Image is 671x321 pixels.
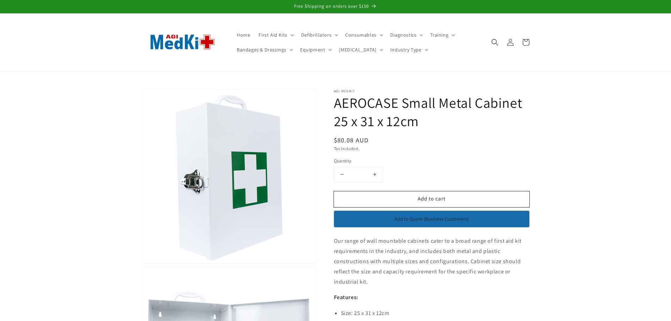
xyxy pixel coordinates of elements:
summary: Search [487,35,503,50]
summary: First Aid Kits [254,27,297,42]
summary: Diagnostics [386,27,426,42]
span: [MEDICAL_DATA] [339,47,376,53]
span: Training [430,32,448,38]
span: Bandages & Dressings [237,47,286,53]
span: Defibrillators [301,32,331,38]
img: AGI MedKit [142,23,223,61]
span: Add to cart [418,195,446,202]
span: Equipment [300,47,325,53]
summary: Consumables [341,27,386,42]
button: Add to Quote (Business Customers) [334,211,529,228]
button: Add to cart [334,191,529,207]
p: Free Shipping on orders over $150 [7,4,664,10]
summary: Equipment [296,42,335,57]
span: $80.08 AUD [334,136,369,144]
li: Size: 25 x 31 x 12cm [341,308,529,319]
h1: AEROCASE Small Metal Cabinet 25 x 31 x 12cm [334,93,529,130]
strong: Features: [334,294,359,301]
summary: Industry Type [386,42,431,57]
summary: [MEDICAL_DATA] [335,42,386,57]
div: Tax included. [334,145,529,152]
span: Consumables [345,32,377,38]
label: Quantity [334,158,464,165]
p: Our range of wall mountable cabinets cater to a broad range of first aid kit requirements in the ... [334,236,529,287]
span: Diagnostics [390,32,417,38]
summary: Defibrillators [297,27,341,42]
p: AGI MedKit [334,89,529,93]
span: Industry Type [390,47,422,53]
a: Home [232,27,254,42]
summary: Training [426,27,458,42]
span: Home [237,32,250,38]
summary: Bandages & Dressings [232,42,296,57]
span: First Aid Kits [259,32,287,38]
